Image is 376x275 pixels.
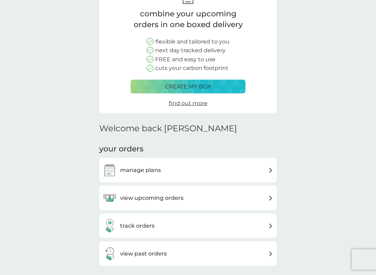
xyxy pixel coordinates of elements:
h3: track orders [120,221,155,230]
img: arrow right [268,223,273,229]
a: find out more [169,99,207,108]
p: next day tracked delivery [155,46,226,55]
img: arrow right [268,196,273,201]
h3: your orders [99,144,143,155]
p: flexible and tailored to you [155,37,229,46]
h3: view upcoming orders [120,194,183,203]
p: combine your upcoming orders in one boxed delivery [131,9,245,30]
button: create my box [131,80,245,94]
h2: Welcome back [PERSON_NAME] [99,124,237,134]
img: arrow right [268,168,273,173]
h3: view past orders [120,249,167,258]
p: FREE and easy to use [155,55,216,64]
p: cuts your carbon footprint [155,64,228,73]
span: find out more [169,100,207,107]
h3: manage plans [120,166,161,175]
p: create my box [165,82,211,91]
img: arrow right [268,251,273,257]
